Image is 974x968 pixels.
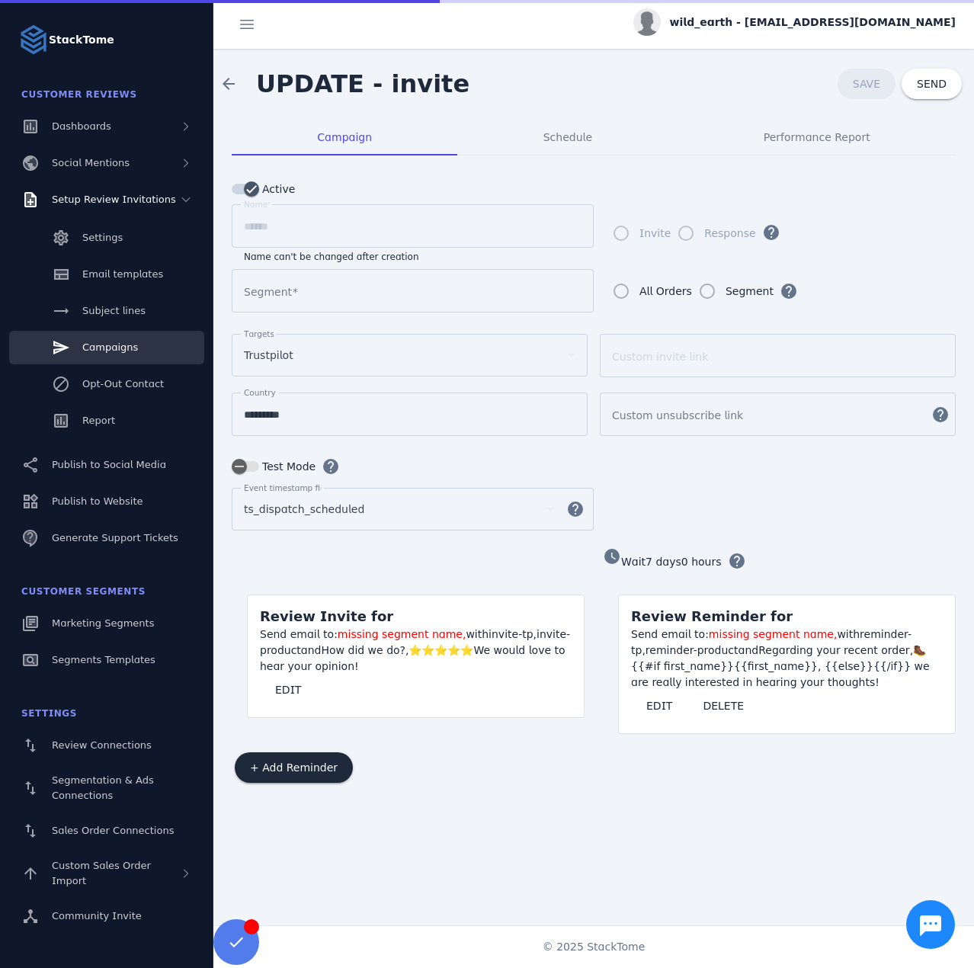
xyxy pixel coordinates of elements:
[722,282,774,300] label: Segment
[646,556,681,568] span: 7 days
[317,132,372,143] span: Campaign
[259,180,295,198] label: Active
[633,8,661,36] img: profile.jpg
[687,691,759,721] button: DELETE
[244,286,292,298] mat-label: Segment
[52,739,152,751] span: Review Connections
[612,409,743,421] mat-label: Custom unsubscribe link
[82,378,164,389] span: Opt-Out Contact
[9,448,204,482] a: Publish to Social Media
[52,860,151,886] span: Custom Sales Order Import
[739,644,759,656] span: and
[244,248,419,263] mat-hint: Name can't be changed after creation
[260,675,316,705] button: EDIT
[260,628,338,640] span: Send email to:
[670,14,956,30] span: wild_earth - [EMAIL_ADDRESS][DOMAIN_NAME]
[275,684,301,695] span: EDIT
[52,654,155,665] span: Segments Templates
[9,404,204,438] a: Report
[338,628,466,640] span: missing segment name,
[631,627,943,691] div: reminder-tp,reminder-product Regarding your recent order,🥾{{#if first_name}}{{first_name}}, {{els...
[9,607,204,640] a: Marketing Segments
[49,32,114,48] strong: StackTome
[9,521,204,555] a: Generate Support Tickets
[52,459,166,470] span: Publish to Social Media
[244,346,293,364] span: Trustpilot
[82,305,146,316] span: Subject lines
[244,282,582,300] input: Segment
[260,627,572,675] div: invite-tp,invite-product How did we do?,⭐⭐⭐⭐⭐We would love to hear your opinion!
[244,200,268,209] mat-label: Name
[9,294,204,328] a: Subject lines
[21,708,77,719] span: Settings
[52,532,178,543] span: Generate Support Tickets
[21,89,137,100] span: Customer Reviews
[633,8,956,36] button: wild_earth - [EMAIL_ADDRESS][DOMAIN_NAME]
[250,762,338,773] span: + Add Reminder
[612,351,708,363] mat-label: Custom invite link
[9,814,204,848] a: Sales Order Connections
[52,774,154,801] span: Segmentation & Ads Connections
[82,268,163,280] span: Email templates
[703,700,744,711] span: DELETE
[681,556,722,568] span: 0 hours
[631,691,687,721] button: EDIT
[244,329,274,338] mat-label: Targets
[9,258,204,291] a: Email templates
[646,700,672,711] span: EDIT
[9,899,204,933] a: Community Invite
[18,24,49,55] img: Logo image
[82,415,115,426] span: Report
[52,157,130,168] span: Social Mentions
[52,194,176,205] span: Setup Review Invitations
[9,485,204,518] a: Publish to Website
[557,500,594,518] mat-icon: help
[764,132,870,143] span: Performance Report
[709,628,838,640] span: missing segment name,
[9,221,204,255] a: Settings
[52,120,111,132] span: Dashboards
[235,752,353,783] button: + Add Reminder
[9,765,204,811] a: Segmentation & Ads Connections
[52,617,154,629] span: Marketing Segments
[82,341,138,353] span: Campaigns
[244,500,364,518] span: ts_dispatch_scheduled
[82,232,123,243] span: Settings
[9,729,204,762] a: Review Connections
[9,331,204,364] a: Campaigns
[244,405,575,424] input: Country
[621,556,646,568] span: Wait
[21,586,146,597] span: Customer Segments
[631,608,793,624] span: Review Reminder for
[631,628,709,640] span: Send email to:
[256,69,469,98] span: UPDATE - invite
[259,457,316,476] label: Test Mode
[837,628,860,640] span: with
[466,628,489,640] span: with
[260,608,393,624] span: Review Invite for
[244,483,332,492] mat-label: Event timestamp field
[603,547,621,566] mat-icon: watch_later
[917,79,947,89] span: SEND
[9,367,204,401] a: Opt-Out Contact
[902,69,962,99] button: SEND
[52,495,143,507] span: Publish to Website
[636,224,671,242] label: Invite
[543,132,592,143] span: Schedule
[52,825,174,836] span: Sales Order Connections
[701,224,755,242] label: Response
[543,939,646,955] span: © 2025 StackTome
[301,644,322,656] span: and
[9,643,204,677] a: Segments Templates
[244,388,276,397] mat-label: Country
[639,282,692,300] div: All Orders
[52,910,142,922] span: Community Invite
